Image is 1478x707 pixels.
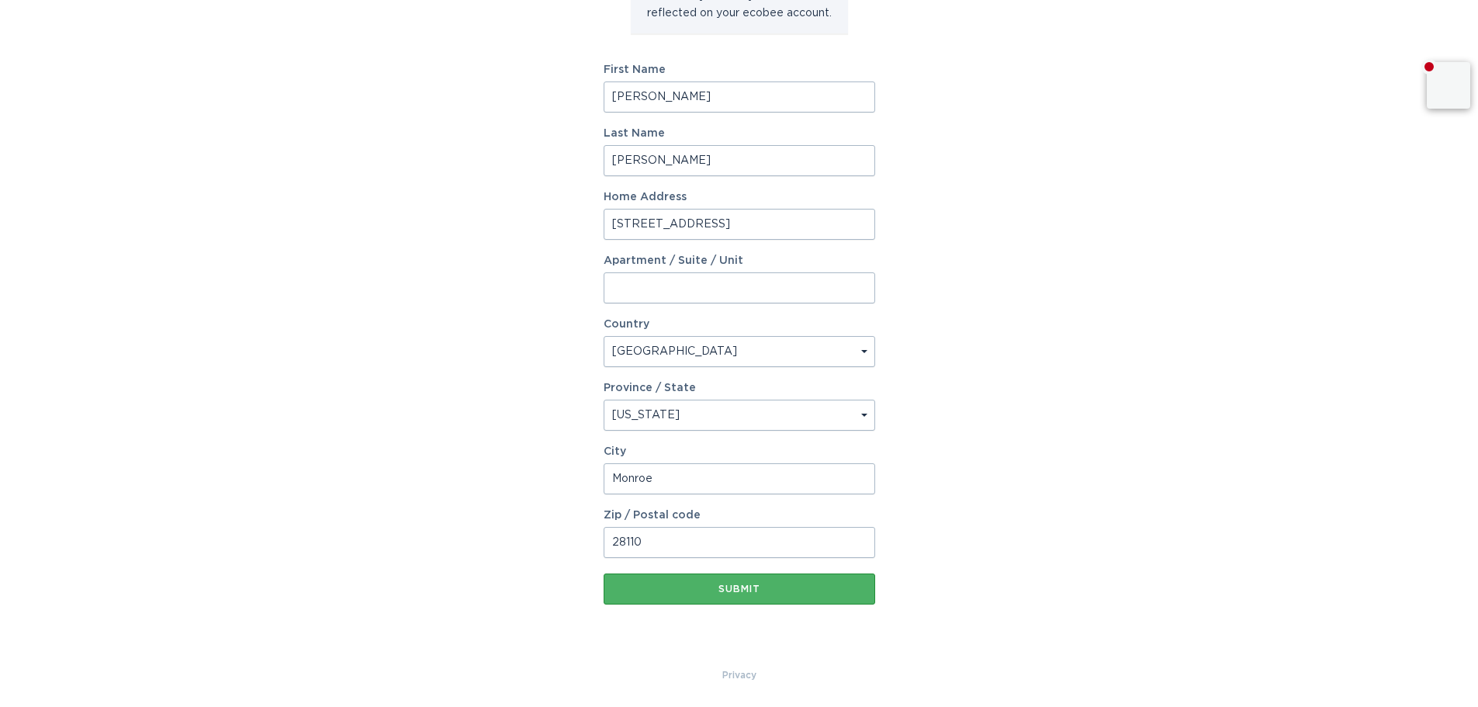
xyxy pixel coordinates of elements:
label: Home Address [604,192,875,203]
a: Privacy Policy & Terms of Use [722,667,756,684]
label: Apartment / Suite / Unit [604,255,875,266]
label: Last Name [604,128,875,139]
label: City [604,446,875,457]
div: Submit [611,584,867,594]
label: First Name [604,64,875,75]
label: Zip / Postal code [604,510,875,521]
label: Country [604,319,649,330]
label: Province / State [604,383,696,393]
button: Submit [604,574,875,605]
